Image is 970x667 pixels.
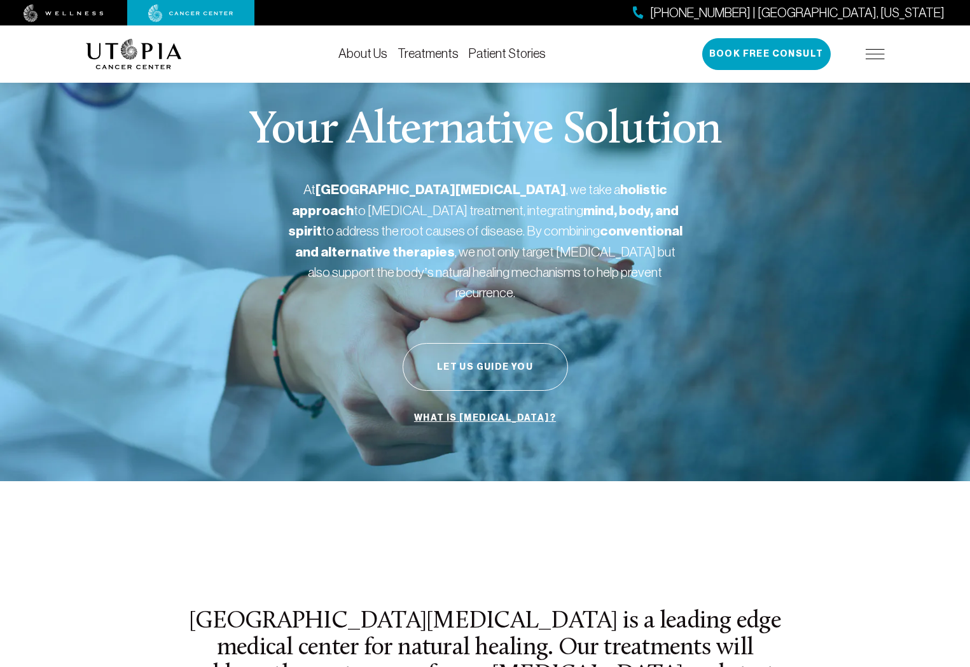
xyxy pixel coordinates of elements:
a: Treatments [398,46,459,60]
a: About Us [338,46,387,60]
img: wellness [24,4,104,22]
a: What is [MEDICAL_DATA]? [411,406,559,430]
button: Let Us Guide You [403,343,568,391]
p: At , we take a to [MEDICAL_DATA] treatment, integrating to address the root causes of disease. By... [288,179,682,302]
img: logo [86,39,182,69]
strong: conventional and alternative therapies [295,223,682,260]
strong: holistic approach [292,181,667,219]
a: [PHONE_NUMBER] | [GEOGRAPHIC_DATA], [US_STATE] [633,4,945,22]
a: Patient Stories [469,46,546,60]
img: cancer center [148,4,233,22]
img: icon-hamburger [866,49,885,59]
strong: [GEOGRAPHIC_DATA][MEDICAL_DATA] [315,181,566,198]
span: [PHONE_NUMBER] | [GEOGRAPHIC_DATA], [US_STATE] [650,4,945,22]
button: Book Free Consult [702,38,831,70]
p: Your Alternative Solution [249,108,721,154]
